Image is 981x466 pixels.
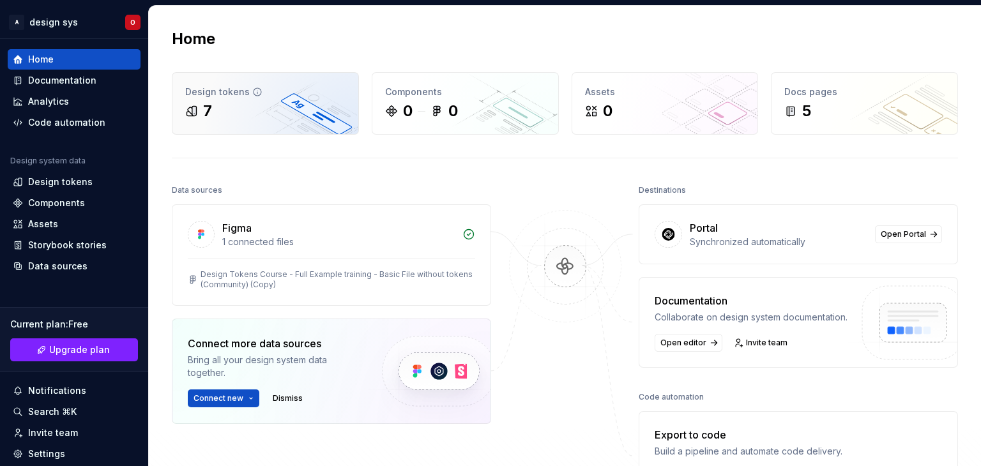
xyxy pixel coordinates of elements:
[372,72,559,135] a: Components00
[222,236,455,248] div: 1 connected files
[194,393,243,403] span: Connect new
[403,101,413,121] div: 0
[10,156,86,166] div: Design system data
[8,402,141,422] button: Search ⌘K
[8,214,141,234] a: Assets
[172,29,215,49] h2: Home
[655,445,842,458] div: Build a pipeline and automate code delivery.
[28,239,107,252] div: Storybook stories
[655,334,722,352] a: Open editor
[10,318,138,331] div: Current plan : Free
[273,393,303,403] span: Dismiss
[730,334,793,352] a: Invite team
[28,426,78,439] div: Invite team
[690,236,867,248] div: Synchronized automatically
[660,338,706,348] span: Open editor
[188,389,259,407] button: Connect new
[8,235,141,255] a: Storybook stories
[188,354,360,379] div: Bring all your design system data together.
[28,218,58,230] div: Assets
[28,260,87,273] div: Data sources
[201,269,475,290] div: Design Tokens Course - Full Example training - Basic File without tokens (Community) (Copy)
[28,176,93,188] div: Design tokens
[771,72,958,135] a: Docs pages5
[746,338,787,348] span: Invite team
[49,343,110,356] span: Upgrade plan
[172,181,222,199] div: Data sources
[3,8,146,36] button: Adesign sysO
[172,204,491,306] a: Figma1 connected filesDesign Tokens Course - Full Example training - Basic File without tokens (C...
[8,256,141,276] a: Data sources
[8,91,141,112] a: Analytics
[784,86,945,98] div: Docs pages
[28,74,96,87] div: Documentation
[28,384,86,397] div: Notifications
[8,112,141,133] a: Code automation
[28,405,77,418] div: Search ⌘K
[9,15,24,30] div: A
[8,193,141,213] a: Components
[639,388,704,406] div: Code automation
[690,220,718,236] div: Portal
[802,101,811,121] div: 5
[130,17,135,27] div: O
[28,116,105,129] div: Code automation
[448,101,458,121] div: 0
[8,70,141,91] a: Documentation
[8,380,141,401] button: Notifications
[8,423,141,443] a: Invite team
[8,172,141,192] a: Design tokens
[572,72,759,135] a: Assets0
[222,220,252,236] div: Figma
[172,72,359,135] a: Design tokens7
[28,197,85,209] div: Components
[185,86,346,98] div: Design tokens
[655,427,842,442] div: Export to code
[28,95,69,108] div: Analytics
[188,336,360,351] div: Connect more data sources
[585,86,745,98] div: Assets
[603,101,612,121] div: 0
[881,229,926,239] span: Open Portal
[8,444,141,464] a: Settings
[639,181,686,199] div: Destinations
[385,86,545,98] div: Components
[203,101,212,121] div: 7
[655,311,848,324] div: Collaborate on design system documentation.
[29,16,78,29] div: design sys
[267,389,308,407] button: Dismiss
[8,49,141,70] a: Home
[10,338,138,361] a: Upgrade plan
[655,293,848,308] div: Documentation
[28,53,54,66] div: Home
[875,225,942,243] a: Open Portal
[28,447,65,460] div: Settings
